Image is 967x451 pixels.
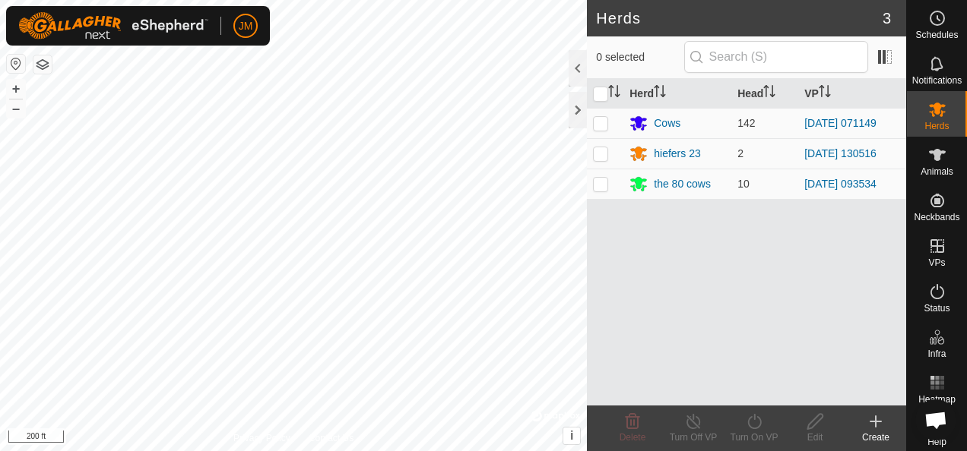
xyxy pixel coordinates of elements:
[785,430,845,444] div: Edit
[596,9,883,27] h2: Herds
[804,147,877,159] a: [DATE] 130516
[654,176,711,192] div: the 80 cows
[608,87,620,99] p-sorticon: Activate to sort
[924,121,949,131] span: Herds
[819,87,831,99] p-sorticon: Activate to sort
[883,7,891,30] span: 3
[737,117,755,129] span: 142
[921,167,953,176] span: Animals
[596,49,683,65] span: 0 selected
[309,431,354,445] a: Contact Us
[724,430,785,444] div: Turn On VP
[620,432,646,443] span: Delete
[684,41,868,73] input: Search (S)
[737,147,743,159] span: 2
[233,431,290,445] a: Privacy Policy
[928,258,945,267] span: VPs
[918,395,956,404] span: Heatmap
[7,80,25,98] button: +
[737,178,750,190] span: 10
[915,30,958,39] span: Schedules
[804,117,877,129] a: [DATE] 071149
[563,427,580,444] button: i
[654,115,680,131] div: Cows
[654,146,700,162] div: hiefers 23
[33,55,52,74] button: Map Layers
[845,430,906,444] div: Create
[18,12,208,39] img: Gallagher Logo
[663,430,724,444] div: Turn Off VP
[7,99,25,118] button: –
[798,79,906,109] th: VP
[731,79,798,109] th: Head
[927,349,946,358] span: Infra
[914,213,959,222] span: Neckbands
[763,87,775,99] p-sorticon: Activate to sort
[654,87,666,99] p-sorticon: Activate to sort
[912,76,962,85] span: Notifications
[915,399,956,440] div: Open chat
[804,178,877,190] a: [DATE] 093534
[7,55,25,73] button: Reset Map
[927,437,946,446] span: Help
[239,18,253,34] span: JM
[924,304,950,313] span: Status
[570,429,573,442] span: i
[623,79,731,109] th: Herd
